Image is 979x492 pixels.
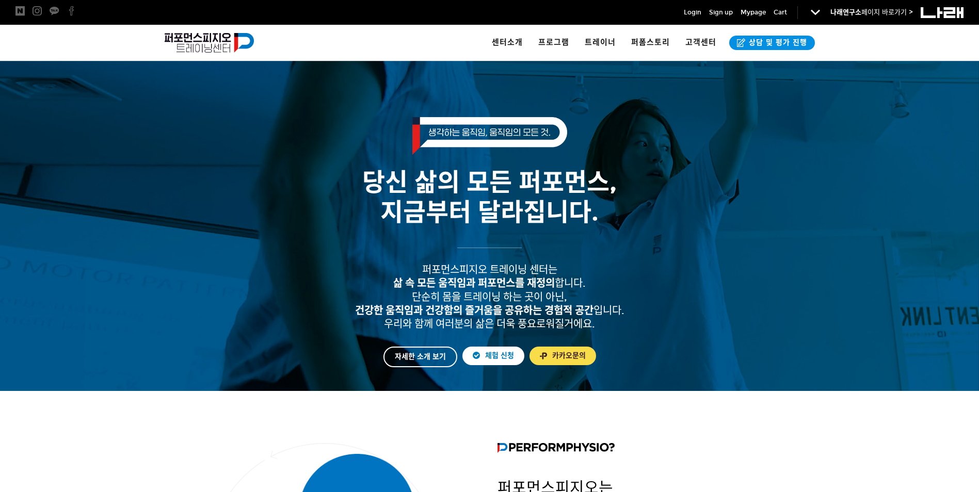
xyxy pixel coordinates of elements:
span: 고객센터 [685,38,716,47]
span: 퍼포먼스피지오 트레이닝 센터는 [422,264,557,276]
a: 고객센터 [678,25,724,61]
span: 우리와 함께 여러분의 삶은 더욱 풍요로워질거에요. [384,318,595,330]
a: Cart [774,7,787,18]
a: 퍼폼스토리 [623,25,678,61]
strong: 삶 속 모든 움직임과 퍼포먼스를 재정의 [393,277,555,289]
a: 카카오문의 [529,347,596,365]
strong: 나래연구소 [830,8,861,17]
span: 상담 및 평가 진행 [746,38,807,48]
span: 입니다. [355,304,624,317]
a: Login [684,7,701,18]
span: 퍼폼스토리 [631,38,670,47]
a: 센터소개 [484,25,531,61]
img: 생각하는 움직임, 움직임의 모든 것. [412,117,567,155]
span: 프로그램 [538,38,569,47]
span: 합니다. [393,277,586,289]
a: 프로그램 [531,25,577,61]
a: Sign up [709,7,733,18]
a: 체험 신청 [462,347,524,365]
a: 나래연구소페이지 바로가기 > [830,8,913,17]
span: 단순히 몸을 트레이닝 하는 곳이 아닌, [412,291,567,303]
span: 트레이너 [585,38,616,47]
img: 퍼포먼스피지오란? [497,443,615,453]
span: 센터소개 [492,38,523,47]
span: 당신 삶의 모든 퍼포먼스, 지금부터 달라집니다. [362,167,617,227]
a: 상담 및 평가 진행 [729,36,815,50]
a: Mypage [741,7,766,18]
a: 트레이너 [577,25,623,61]
a: 자세한 소개 보기 [383,347,457,367]
strong: 건강한 움직임과 건강함의 즐거움을 공유하는 경험적 공간 [355,304,593,317]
